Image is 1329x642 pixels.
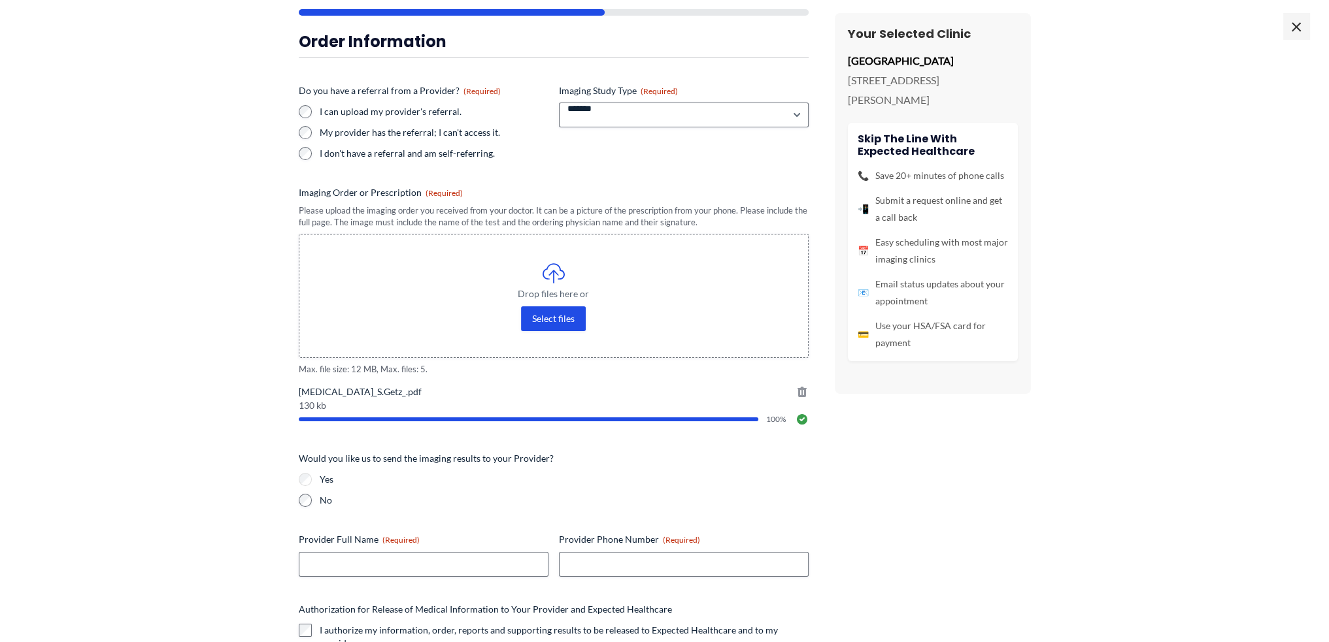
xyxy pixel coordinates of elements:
[320,494,809,507] label: No
[299,84,501,97] legend: Do you have a referral from a Provider?
[858,201,869,217] span: 📲
[848,71,1018,109] p: [STREET_ADDRESS][PERSON_NAME]
[299,186,809,199] label: Imaging Order or Prescription
[320,473,809,486] label: Yes
[848,26,1018,41] h3: Your Selected Clinic
[382,535,420,545] span: (Required)
[848,51,1018,71] p: [GEOGRAPHIC_DATA]
[858,167,869,184] span: 📞
[858,192,1008,226] li: Submit a request online and get a call back
[320,105,548,118] label: I can upload my provider's referral.
[299,385,809,398] span: [MEDICAL_DATA]_S.Getz_.pdf
[766,415,788,423] span: 100%
[299,452,554,465] legend: Would you like us to send the imaging results to your Provider?
[299,603,672,616] legend: Authorization for Release of Medical Information to Your Provider and Expected Healthcare
[858,242,869,259] span: 📅
[641,86,678,96] span: (Required)
[299,31,809,52] h3: Order Information
[521,306,586,331] button: select files, imaging order or prescription(required)
[858,326,869,343] span: 💳
[663,535,700,545] span: (Required)
[320,126,548,139] label: My provider has the referral; I can't access it.
[858,133,1008,157] h4: Skip the line with Expected Healthcare
[858,276,1008,310] li: Email status updates about your appointment
[559,533,809,546] label: Provider Phone Number
[299,363,809,376] span: Max. file size: 12 MB, Max. files: 5.
[463,86,501,96] span: (Required)
[426,188,463,198] span: (Required)
[858,167,1008,184] li: Save 20+ minutes of phone calls
[320,147,548,160] label: I don't have a referral and am self-referring.
[559,84,809,97] label: Imaging Study Type
[326,289,782,298] span: Drop files here or
[858,234,1008,268] li: Easy scheduling with most major imaging clinics
[1283,13,1309,39] span: ×
[299,204,809,229] div: Please upload the imaging order you received from your doctor. It can be a picture of the prescri...
[858,284,869,301] span: 📧
[299,533,548,546] label: Provider Full Name
[299,401,809,410] span: 130 kb
[858,317,1008,351] li: Use your HSA/FSA card for payment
